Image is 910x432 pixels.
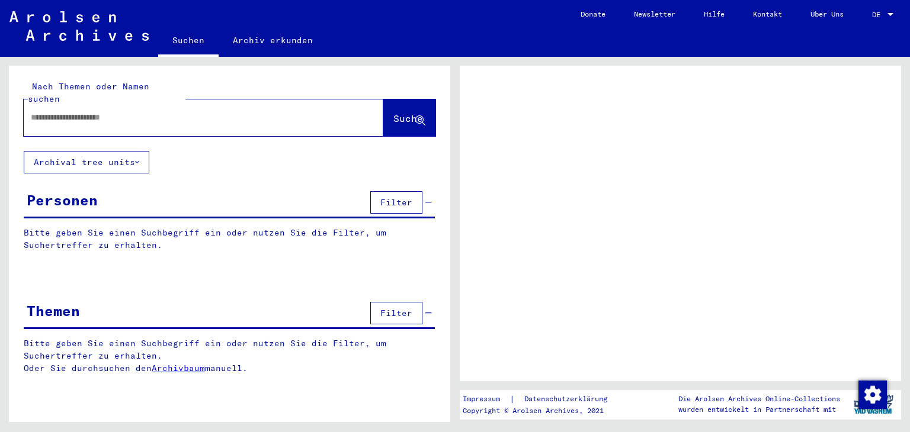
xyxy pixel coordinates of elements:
[370,302,422,324] button: Filter
[27,189,98,211] div: Personen
[380,308,412,318] span: Filter
[158,26,219,57] a: Suchen
[851,389,896,419] img: yv_logo.png
[393,112,423,124] span: Suche
[678,394,840,404] p: Die Arolsen Archives Online-Collections
[152,363,205,373] a: Archivbaum
[9,11,149,41] img: Arolsen_neg.svg
[24,227,435,252] p: Bitte geben Sie einen Suchbegriff ein oder nutzen Sie die Filter, um Suchertreffer zu erhalten.
[463,393,621,405] div: |
[370,191,422,214] button: Filter
[872,11,885,19] span: DE
[24,151,149,173] button: Archival tree units
[219,26,327,54] a: Archiv erkunden
[24,337,435,375] p: Bitte geben Sie einen Suchbegriff ein oder nutzen Sie die Filter, um Suchertreffer zu erhalten. O...
[383,99,435,136] button: Suche
[515,393,621,405] a: Datenschutzerklärung
[858,381,887,409] img: Zustimmung ändern
[463,405,621,416] p: Copyright © Arolsen Archives, 2021
[858,380,886,408] div: Zustimmung ändern
[463,393,510,405] a: Impressum
[28,81,149,104] mat-label: Nach Themen oder Namen suchen
[27,300,80,321] div: Themen
[678,404,840,415] p: wurden entwickelt in Partnerschaft mit
[380,197,412,208] span: Filter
